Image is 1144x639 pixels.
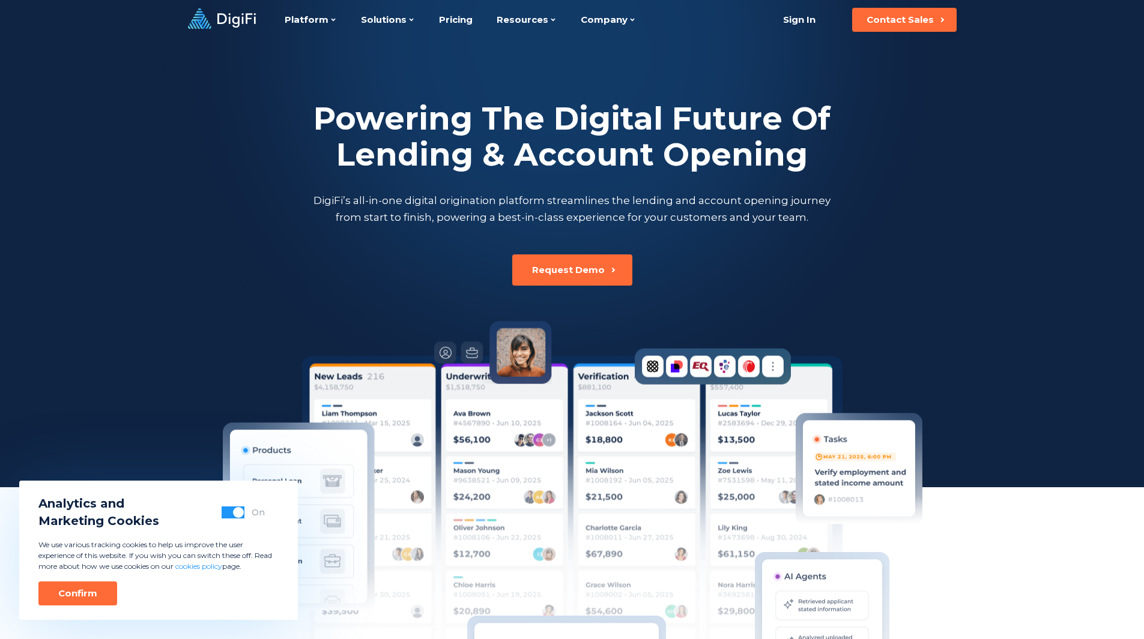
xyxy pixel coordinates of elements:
[175,562,222,571] a: cookies policy
[311,192,834,226] p: DigiFi’s all-in-one digital origination platform streamlines the lending and account opening jour...
[38,495,159,512] span: Analytics and
[38,581,117,605] button: Confirm
[852,8,957,32] button: Contact Sales
[311,101,834,173] h2: Powering The Digital Future Of Lending & Account Opening
[532,264,605,276] div: Request Demo
[512,254,632,286] button: Request Demo
[58,587,97,599] div: Confirm
[38,512,159,530] span: Marketing Cookies
[252,506,265,518] div: On
[38,539,279,572] p: We use various tracking cookies to help us improve the user experience of this website. If you wi...
[867,14,934,26] div: Contact Sales
[769,8,831,32] a: Sign In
